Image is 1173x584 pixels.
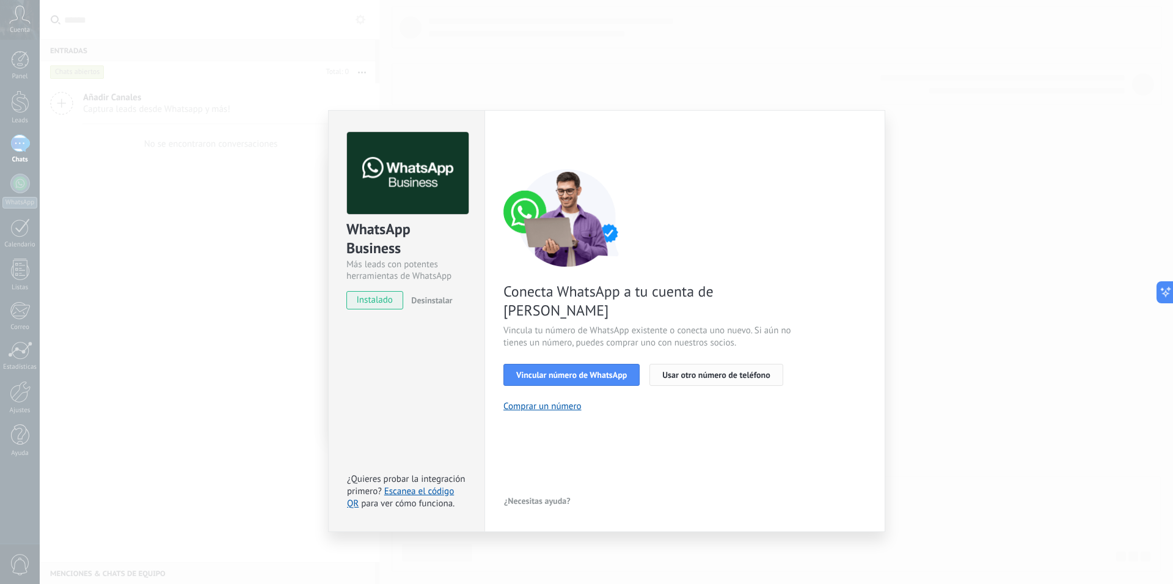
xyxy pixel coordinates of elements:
button: Desinstalar [406,291,452,309]
span: instalado [347,291,403,309]
span: Vincular número de WhatsApp [516,371,627,379]
span: ¿Necesitas ayuda? [504,497,571,505]
div: Más leads con potentes herramientas de WhatsApp [346,259,467,282]
span: Conecta WhatsApp a tu cuenta de [PERSON_NAME] [503,282,794,320]
div: WhatsApp Business [346,220,467,259]
span: Desinstalar [411,295,452,306]
img: logo_main.png [347,132,469,215]
span: ¿Quieres probar la integración primero? [347,473,466,497]
a: Escanea el código QR [347,486,454,509]
button: Comprar un número [503,401,582,412]
button: Vincular número de WhatsApp [503,364,640,386]
img: connect number [503,169,632,267]
span: Vincula tu número de WhatsApp existente o conecta uno nuevo. Si aún no tienes un número, puedes c... [503,325,794,349]
span: Usar otro número de teléfono [662,371,770,379]
button: ¿Necesitas ayuda? [503,492,571,510]
button: Usar otro número de teléfono [649,364,783,386]
span: para ver cómo funciona. [361,498,455,509]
